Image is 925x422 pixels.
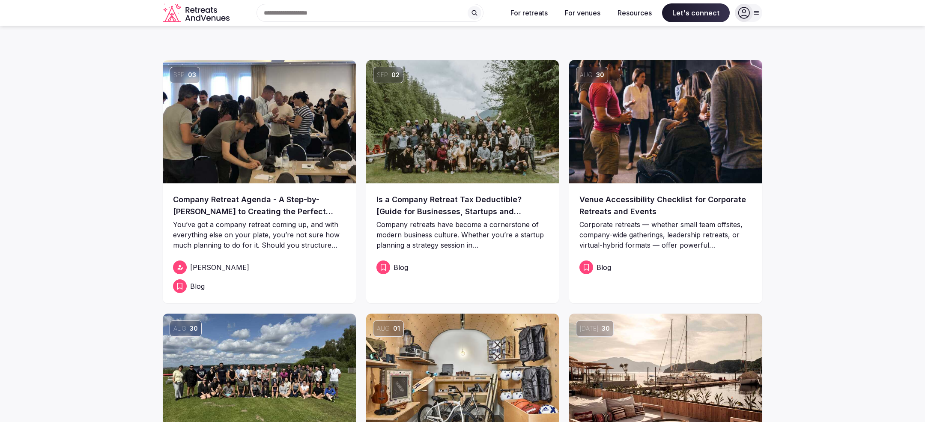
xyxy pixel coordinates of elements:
[190,324,198,333] span: 30
[569,60,762,183] a: Aug30
[504,3,555,22] button: For retreats
[163,3,231,23] a: Visit the homepage
[366,60,559,183] img: Is a Company Retreat Tax Deductible? [Guide for Businesses, Startups and Corporations]
[579,219,752,250] p: Corporate retreats — whether small team offsites, company-wide gatherings, leadership retreats, o...
[173,279,346,293] a: Blog
[376,260,549,274] a: Blog
[558,3,607,22] button: For venues
[596,71,604,79] span: 30
[377,324,390,333] span: Aug
[173,324,186,333] span: Aug
[569,60,762,183] img: Venue Accessibility Checklist for Corporate Retreats and Events
[376,194,549,218] a: Is a Company Retreat Tax Deductible? [Guide for Businesses, Startups and Corporations]
[173,219,346,250] p: You’ve got a company retreat coming up, and with everything else on your plate, you’re not sure h...
[597,262,611,272] span: Blog
[602,324,610,333] span: 30
[662,3,730,22] span: Let's connect
[173,71,185,79] span: Sep
[190,262,249,272] span: [PERSON_NAME]
[394,262,408,272] span: Blog
[391,71,400,79] span: 02
[580,324,598,333] span: [DATE]
[163,60,356,183] img: Company Retreat Agenda - A Step-by-Step Guide to Creating the Perfect Retreat
[580,71,593,79] span: Aug
[611,3,659,22] button: Resources
[377,71,388,79] span: Sep
[393,324,400,333] span: 01
[579,194,752,218] a: Venue Accessibility Checklist for Corporate Retreats and Events
[366,60,559,183] a: Sep02
[173,194,346,218] a: Company Retreat Agenda - A Step-by-[PERSON_NAME] to Creating the Perfect Retreat
[163,60,356,183] a: Sep03
[579,260,752,274] a: Blog
[376,219,549,250] p: Company retreats have become a cornerstone of modern business culture. Whether you’re a startup p...
[173,260,346,274] a: [PERSON_NAME]
[188,71,196,79] span: 03
[163,3,231,23] svg: Retreats and Venues company logo
[190,281,205,291] span: Blog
